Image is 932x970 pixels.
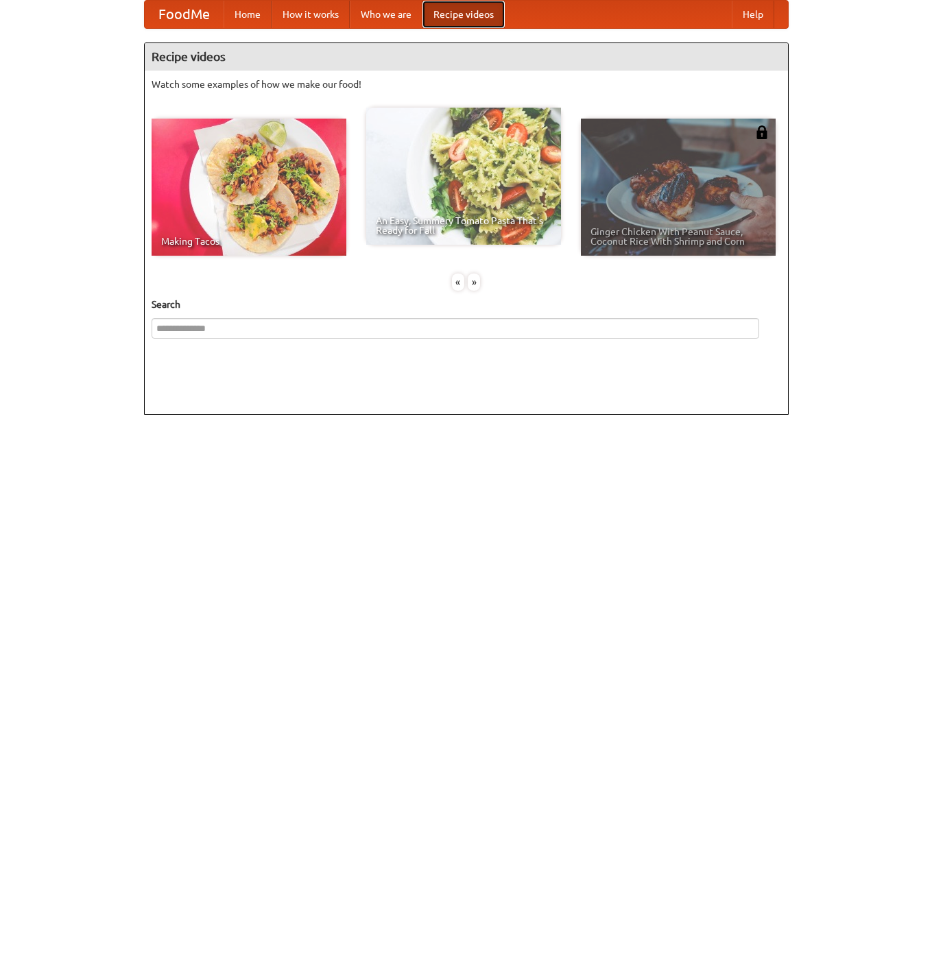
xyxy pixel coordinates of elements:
a: Help [732,1,774,28]
h4: Recipe videos [145,43,788,71]
a: An Easy, Summery Tomato Pasta That's Ready for Fall [366,108,561,245]
span: An Easy, Summery Tomato Pasta That's Ready for Fall [376,216,551,235]
a: Making Tacos [152,119,346,256]
a: Recipe videos [422,1,505,28]
div: « [452,274,464,291]
span: Making Tacos [161,237,337,246]
a: FoodMe [145,1,224,28]
h5: Search [152,298,781,311]
a: Home [224,1,272,28]
img: 483408.png [755,125,769,139]
a: Who we are [350,1,422,28]
p: Watch some examples of how we make our food! [152,77,781,91]
div: » [468,274,480,291]
a: How it works [272,1,350,28]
